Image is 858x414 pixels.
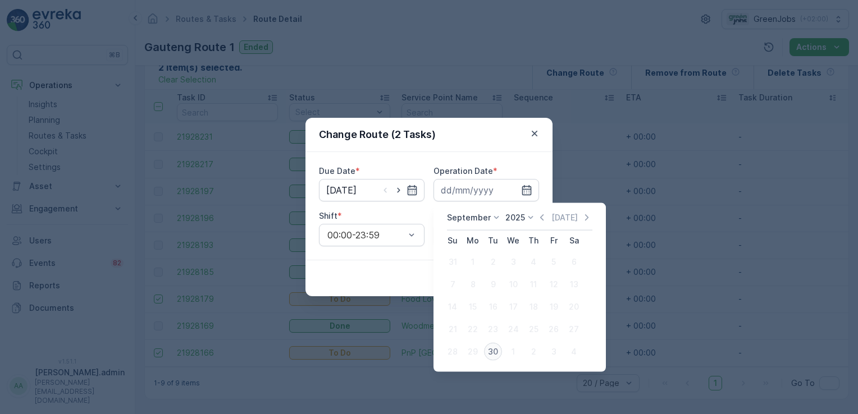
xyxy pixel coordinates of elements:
div: 18 [524,298,542,316]
div: 10 [504,275,522,293]
div: 2 [524,343,542,361]
div: 6 [565,253,583,271]
input: dd/mm/yyyy [433,179,539,201]
div: 29 [464,343,482,361]
div: 11 [524,275,542,293]
label: Due Date [319,166,355,176]
p: 2025 [505,212,525,223]
p: Change Route (2 Tasks) [319,127,436,142]
div: 1 [504,343,522,361]
div: 23 [484,320,502,338]
input: dd/mm/yyyy [319,179,425,201]
label: Operation Date [433,166,493,176]
div: 31 [444,253,462,271]
div: 13 [565,275,583,293]
th: Tuesday [483,231,503,251]
div: 17 [504,298,522,316]
div: 3 [545,343,563,361]
div: 26 [545,320,563,338]
p: [DATE] [551,212,578,223]
div: 3 [504,253,522,271]
div: 28 [444,343,462,361]
div: 1 [464,253,482,271]
div: 21 [444,320,462,338]
div: 19 [545,298,563,316]
div: 27 [565,320,583,338]
div: 15 [464,298,482,316]
div: 14 [444,298,462,316]
div: 30 [484,343,502,361]
div: 9 [484,275,502,293]
div: 8 [464,275,482,293]
div: 4 [524,253,542,271]
div: 4 [565,343,583,361]
div: 12 [545,275,563,293]
label: Shift [319,211,337,220]
th: Wednesday [503,231,523,251]
div: 20 [565,298,583,316]
div: 25 [524,320,542,338]
th: Saturday [564,231,584,251]
div: 7 [444,275,462,293]
th: Friday [544,231,564,251]
div: 16 [484,298,502,316]
th: Monday [463,231,483,251]
th: Sunday [442,231,463,251]
p: September [447,212,491,223]
div: 24 [504,320,522,338]
th: Thursday [523,231,544,251]
div: 5 [545,253,563,271]
div: 2 [484,253,502,271]
div: 22 [464,320,482,338]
